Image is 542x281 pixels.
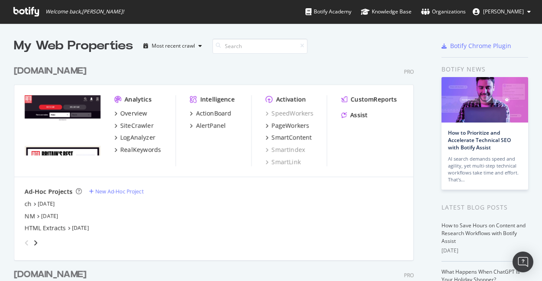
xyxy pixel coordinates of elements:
[120,109,147,118] div: Overview
[120,121,154,130] div: SiteCrawler
[441,222,526,245] a: How to Save Hours on Content and Research Workflows with Botify Assist
[89,188,143,195] a: New Ad-Hoc Project
[114,145,161,154] a: RealKeywords
[14,65,87,78] div: [DOMAIN_NAME]
[190,121,226,130] a: AlertPanel
[441,203,528,212] div: Latest Blog Posts
[513,252,533,272] div: Open Intercom Messenger
[196,109,231,118] div: ActionBoard
[421,7,466,16] div: Organizations
[266,133,312,142] a: SmartContent
[441,247,528,255] div: [DATE]
[114,121,154,130] a: SiteCrawler
[140,39,205,53] button: Most recent crawl
[38,200,55,207] a: [DATE]
[212,39,308,54] input: Search
[14,268,87,281] div: [DOMAIN_NAME]
[21,236,32,250] div: angle-left
[448,155,522,183] div: AI search demands speed and agility, yet multi-step technical workflows take time and effort. Tha...
[466,5,538,19] button: [PERSON_NAME]
[14,37,133,55] div: My Web Properties
[95,188,143,195] div: New Ad-Hoc Project
[200,95,234,104] div: Intelligence
[14,65,90,78] a: [DOMAIN_NAME]
[351,95,397,104] div: CustomReports
[341,111,367,120] a: Assist
[190,109,231,118] a: ActionBoard
[120,133,156,142] div: LogAnalyzer
[272,133,312,142] div: SmartContent
[114,133,156,142] a: LogAnalyzer
[266,109,314,118] a: SpeedWorkers
[120,145,161,154] div: RealKeywords
[45,8,124,15] span: Welcome back, [PERSON_NAME] !
[361,7,412,16] div: Knowledge Base
[25,187,72,196] div: Ad-Hoc Projects
[448,129,511,151] a: How to Prioritize and Accelerate Technical SEO with Botify Assist
[41,212,58,220] a: [DATE]
[25,200,32,208] a: ch
[450,42,511,50] div: Botify Chrome Plugin
[305,7,351,16] div: Botify Academy
[266,145,305,154] a: SmartIndex
[441,42,511,50] a: Botify Chrome Plugin
[25,212,35,220] a: NM
[272,121,309,130] div: PageWorkers
[72,224,89,232] a: [DATE]
[14,268,90,281] a: [DOMAIN_NAME]
[341,95,397,104] a: CustomReports
[350,111,367,120] div: Assist
[483,8,524,15] span: Bradley Raw
[25,224,66,233] a: HTML Extracts
[441,77,528,123] img: How to Prioritize and Accelerate Technical SEO with Botify Assist
[266,158,301,166] a: SmartLink
[266,121,309,130] a: PageWorkers
[114,109,147,118] a: Overview
[32,239,39,247] div: angle-right
[404,68,414,75] div: Pro
[404,271,414,279] div: Pro
[276,95,306,104] div: Activation
[25,95,101,156] img: www.autoexpress.co.uk
[125,95,152,104] div: Analytics
[152,43,195,48] div: Most recent crawl
[441,65,528,74] div: Botify news
[196,121,226,130] div: AlertPanel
